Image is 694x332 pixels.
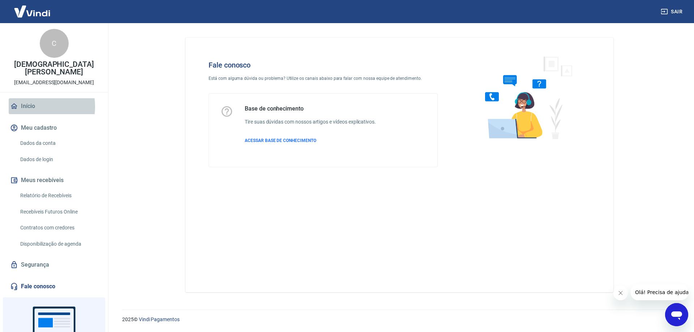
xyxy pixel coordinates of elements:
[9,172,99,188] button: Meus recebíveis
[659,5,685,18] button: Sair
[665,303,688,326] iframe: Botão para abrir a janela de mensagens
[209,61,438,69] h4: Fale conosco
[245,138,316,143] span: ACESSAR BASE DE CONHECIMENTO
[40,29,69,58] div: C
[17,204,99,219] a: Recebíveis Futuros Online
[245,105,376,112] h5: Base de conhecimento
[9,257,99,273] a: Segurança
[9,120,99,136] button: Meu cadastro
[139,316,180,322] a: Vindi Pagamentos
[6,61,102,76] p: [DEMOGRAPHIC_DATA][PERSON_NAME]
[17,220,99,235] a: Contratos com credores
[471,49,581,146] img: Fale conosco
[9,279,99,294] a: Fale conosco
[9,98,99,114] a: Início
[122,316,677,323] p: 2025 ©
[245,137,376,144] a: ACESSAR BASE DE CONHECIMENTO
[209,75,438,82] p: Está com alguma dúvida ou problema? Utilize os canais abaixo para falar com nossa equipe de atend...
[9,0,56,22] img: Vindi
[17,136,99,151] a: Dados da conta
[631,284,688,300] iframe: Mensagem da empresa
[245,118,376,126] h6: Tire suas dúvidas com nossos artigos e vídeos explicativos.
[613,286,628,300] iframe: Fechar mensagem
[14,79,94,86] p: [EMAIL_ADDRESS][DOMAIN_NAME]
[17,152,99,167] a: Dados de login
[17,188,99,203] a: Relatório de Recebíveis
[4,5,61,11] span: Olá! Precisa de ajuda?
[17,237,99,251] a: Disponibilização de agenda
